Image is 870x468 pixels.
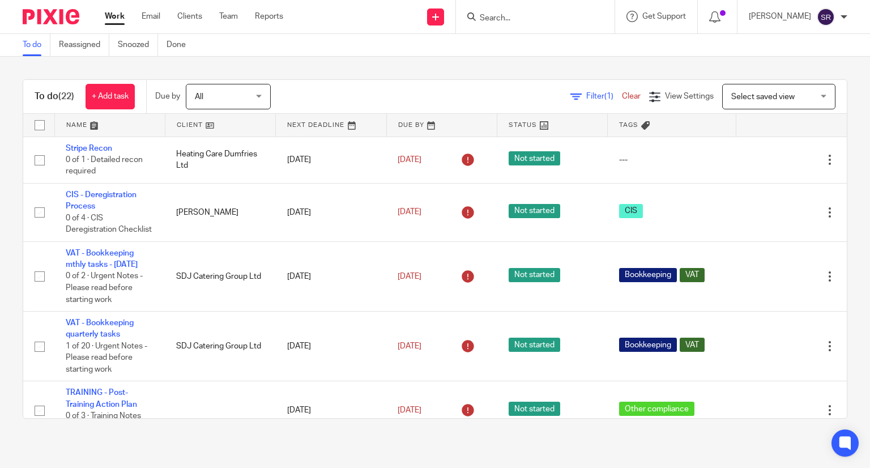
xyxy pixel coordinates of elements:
span: 0 of 3 · Training Notes and Observations [66,412,141,432]
span: [DATE] [398,273,421,280]
a: Done [167,34,194,56]
a: Clients [177,11,202,22]
a: Team [219,11,238,22]
a: VAT - Bookkeeping mthly tasks - [DATE] [66,249,138,269]
input: Search [479,14,581,24]
span: Get Support [642,12,686,20]
span: Bookkeeping [619,268,677,282]
span: Tags [619,122,638,128]
div: --- [619,154,725,165]
td: Heating Care Dumfries Ltd [165,137,275,183]
a: + Add task [86,84,135,109]
span: [DATE] [398,406,421,414]
span: Not started [509,338,560,352]
td: SDJ Catering Group Ltd [165,241,275,311]
a: Snoozed [118,34,158,56]
td: [DATE] [276,381,386,440]
a: VAT - Bookkeeping quarterly tasks [66,319,134,338]
span: Filter [586,92,622,100]
td: [DATE] [276,312,386,381]
span: 0 of 4 · CIS Deregistration Checklist [66,214,152,234]
span: [DATE] [398,342,421,350]
td: [DATE] [276,241,386,311]
a: Reports [255,11,283,22]
span: VAT [680,268,705,282]
span: Not started [509,402,560,416]
p: Due by [155,91,180,102]
span: [DATE] [398,156,421,164]
span: CIS [619,204,643,218]
span: 0 of 2 · Urgent Notes - Please read before starting work [66,273,143,304]
span: 1 of 20 · Urgent Notes - Please read before starting work [66,342,147,373]
span: VAT [680,338,705,352]
a: Email [142,11,160,22]
a: Reassigned [59,34,109,56]
span: 0 of 1 · Detailed recon required [66,156,143,176]
td: [PERSON_NAME] [165,183,275,241]
a: CIS - Deregistration Process [66,191,137,210]
a: Stripe Recon [66,144,112,152]
span: (1) [604,92,613,100]
span: All [195,93,203,101]
span: Not started [509,268,560,282]
a: Work [105,11,125,22]
span: Other compliance [619,402,694,416]
span: (22) [58,92,74,101]
h1: To do [35,91,74,103]
span: Select saved view [731,93,795,101]
span: View Settings [665,92,714,100]
p: [PERSON_NAME] [749,11,811,22]
span: [DATE] [398,209,421,216]
a: To do [23,34,50,56]
td: [DATE] [276,183,386,241]
td: SDJ Catering Group Ltd [165,312,275,381]
img: Pixie [23,9,79,24]
span: Bookkeeping [619,338,677,352]
td: [DATE] [276,137,386,183]
span: Not started [509,204,560,218]
a: TRAINING - Post-Training Action Plan [66,389,137,408]
a: Clear [622,92,641,100]
img: svg%3E [817,8,835,26]
span: Not started [509,151,560,165]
